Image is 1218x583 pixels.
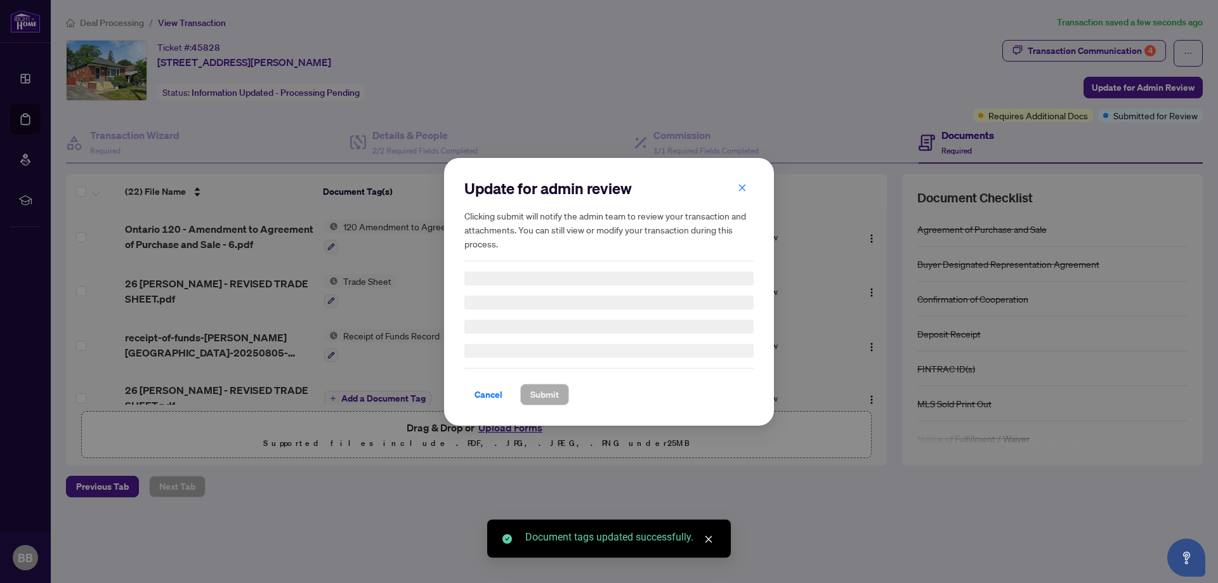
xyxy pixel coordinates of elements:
[525,530,716,545] div: Document tags updated successfully.
[520,384,569,405] button: Submit
[464,209,754,251] h5: Clicking submit will notify the admin team to review your transaction and attachments. You can st...
[1167,539,1205,577] button: Open asap
[464,178,754,199] h2: Update for admin review
[738,183,747,192] span: close
[475,384,502,405] span: Cancel
[502,534,512,544] span: check-circle
[702,532,716,546] a: Close
[464,384,513,405] button: Cancel
[704,535,713,544] span: close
